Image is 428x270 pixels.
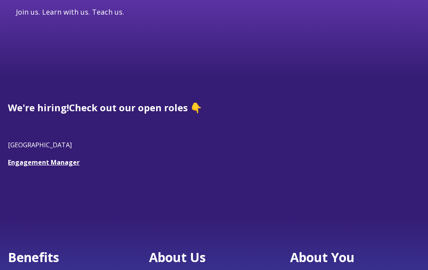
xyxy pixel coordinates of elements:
span: [GEOGRAPHIC_DATA] [8,141,72,149]
span: We're hiring! [8,101,69,114]
span: About You [290,249,355,266]
a: Engagement Manager [8,158,80,167]
span: About Us [149,249,206,266]
span: Benefits [8,249,59,266]
span: Check out our open roles 👇 [69,101,202,114]
span: Join us. Learn with us. Teach us. [16,7,124,17]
